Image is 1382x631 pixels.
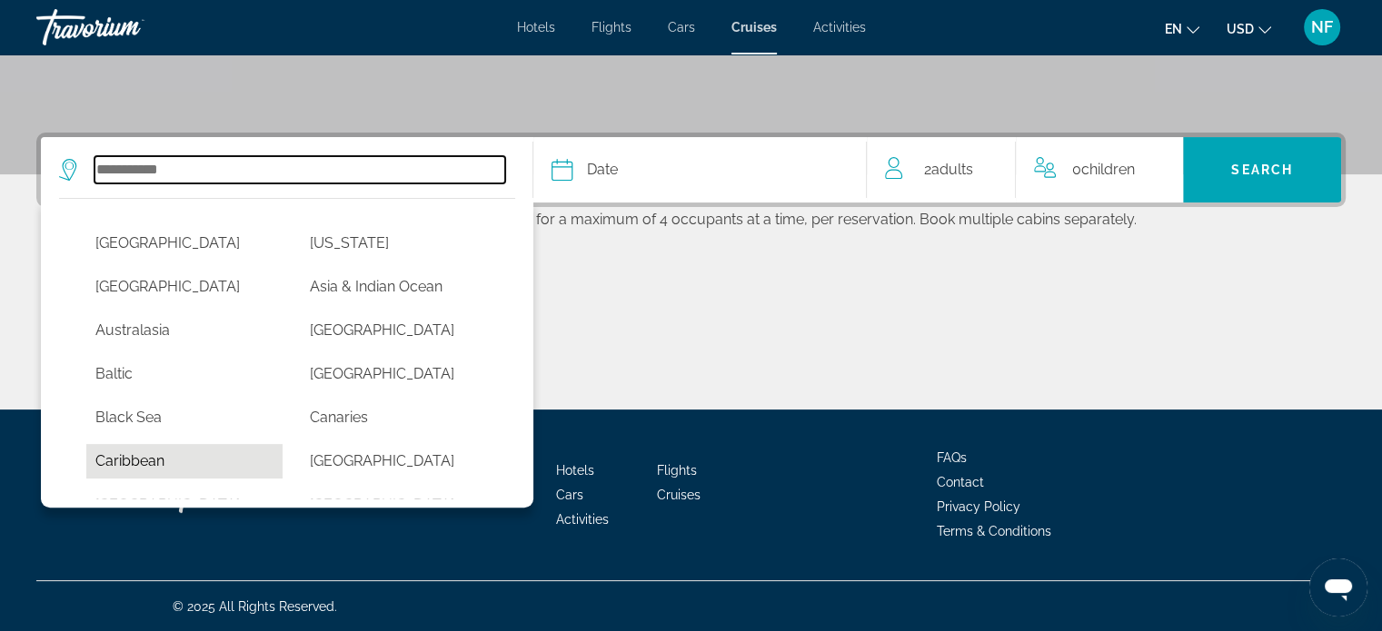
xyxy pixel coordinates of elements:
[930,161,972,178] span: Adults
[1298,8,1346,46] button: User Menu
[1309,558,1367,616] iframe: Button to launch messaging window
[173,599,337,614] span: © 2025 All Rights Reserved.
[41,198,533,508] div: Destination options
[301,444,497,478] button: Select cruise destination: Central America
[937,475,984,489] a: Contact
[813,20,866,35] a: Activities
[1081,161,1135,178] span: Children
[301,488,497,522] button: Select cruise destination: Dubai & Emirates
[668,20,695,35] a: Cars
[1227,15,1271,42] button: Change currency
[592,20,631,35] a: Flights
[301,357,497,391] button: Select cruise destination: Bermuda
[86,444,283,478] button: Select cruise destination: Caribbean
[937,450,967,465] a: FAQs
[556,512,609,527] a: Activities
[556,488,583,502] a: Cars
[923,157,972,182] span: 2
[301,400,497,435] button: Select cruise destination: Canaries
[1072,157,1135,182] span: 0
[86,313,283,348] button: Select cruise destination: Australasia
[1311,18,1333,36] span: NF
[301,226,497,261] button: Select cruise destination: Alaska
[587,157,618,182] span: Date
[1165,22,1182,36] span: en
[36,207,1346,228] p: For best results, we recommend searching for a maximum of 4 occupants at a time, per reservation....
[86,400,283,435] button: Select cruise destination: Black Sea
[1183,137,1341,202] button: Search
[36,4,218,51] a: Travorium
[867,137,1183,202] button: Travelers: 2 adults, 0 children
[86,357,283,391] button: Select cruise destination: Baltic
[552,137,849,202] button: Select cruise date
[1165,15,1199,42] button: Change language
[731,20,777,35] a: Cruises
[1231,163,1293,177] span: Search
[94,156,505,183] input: Select cruise destination
[1227,22,1254,36] span: USD
[301,313,497,348] button: Select cruise destination: Bahamas
[517,20,555,35] a: Hotels
[937,524,1051,538] a: Terms & Conditions
[86,488,283,522] button: Select cruise destination: China
[657,463,697,478] a: Flights
[86,270,283,304] button: Select cruise destination: Antarctica
[86,226,283,261] button: Select cruise destination: Africa
[301,270,497,304] button: Select cruise destination: Asia & Indian Ocean
[41,137,1341,202] div: Search widget
[937,499,1020,514] a: Privacy Policy
[657,488,701,502] a: Cruises
[556,463,594,478] a: Hotels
